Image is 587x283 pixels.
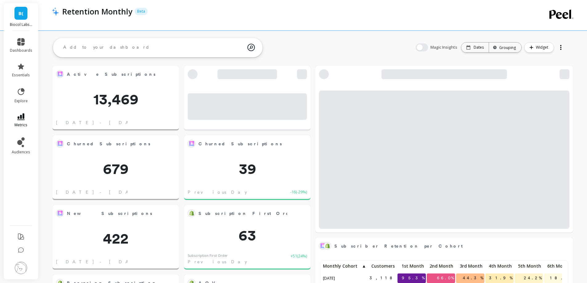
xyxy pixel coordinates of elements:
[545,264,570,269] span: 6th Month
[67,141,176,147] span: Churned Subscriptions MTD
[184,228,311,243] span: 63
[368,262,397,270] p: Customers
[12,73,30,78] span: essentials
[52,92,179,107] span: 13,469
[188,189,247,195] span: Previous Day
[457,264,483,269] span: 3rd Month
[322,273,337,283] span: [DATE]
[135,8,148,15] p: Beta
[52,7,59,16] img: header icon
[198,210,296,217] span: Subscription First Order
[67,139,156,148] span: Churned Subscriptions MTD
[426,262,456,272] div: Toggle SortBy
[523,273,543,283] span: 24.2%
[488,273,514,283] span: 31.9%
[516,264,541,269] span: 5th Month
[290,189,307,195] span: -16 ( -29% )
[67,71,156,78] span: Active Subscriptions
[198,141,282,147] span: Churned Subscriptions
[485,262,514,270] p: 4th Month
[15,262,27,274] img: profile picture
[67,210,178,217] span: New Subscriptions MTD
[334,243,463,249] span: Subscriber Retention per Cohort
[427,262,455,270] p: 2nd Month
[495,45,516,51] div: Grouping
[536,44,550,51] span: Widget
[184,161,311,176] span: 39
[56,189,148,195] span: [DATE] - [DATE]
[361,264,366,269] span: ▲
[67,209,156,218] span: New Subscriptions MTD
[368,273,398,283] span: 3,118
[549,273,572,283] span: 18.5%
[524,42,554,53] button: Widget
[198,139,287,148] span: Churned Subscriptions
[401,273,426,283] span: 95.3%
[456,262,484,270] p: 3rd Month
[14,99,28,103] span: explore
[322,262,351,272] div: Toggle SortBy
[456,262,485,272] div: Toggle SortBy
[436,273,455,283] span: 66.0%
[514,262,544,272] div: Toggle SortBy
[430,44,459,51] span: Magic Insights
[399,264,424,269] span: 1st Month
[10,22,32,27] p: Biocol Labs (US)
[18,10,23,17] span: B(
[56,259,148,265] span: [DATE] - [DATE]
[291,253,307,265] span: +51 ( 24% )
[67,70,156,79] span: Active Subscriptions
[334,242,550,250] span: Subscriber Retention per Cohort
[397,262,426,272] div: Toggle SortBy
[544,262,573,272] div: Toggle SortBy
[10,48,32,53] span: dashboards
[323,264,361,269] span: Monthly Cohort
[52,231,179,246] span: 422
[14,123,27,127] span: metrics
[485,262,514,272] div: Toggle SortBy
[188,259,247,265] span: Previous Day
[52,161,179,176] span: 679
[188,253,228,258] div: Subscription First Order
[369,264,395,269] span: Customers
[428,264,453,269] span: 2nd Month
[12,150,30,155] span: audiences
[462,273,484,283] span: 44.3%
[56,119,148,126] span: [DATE] - [DATE]
[368,262,397,272] div: Toggle SortBy
[62,6,132,17] p: Retention Monthly
[487,264,512,269] span: 4th Month
[544,262,572,270] p: 6th Month
[247,39,255,56] img: magic search icon
[322,262,368,270] p: Monthly Cohort
[474,45,484,50] p: Dates
[397,262,426,270] p: 1st Month
[198,209,287,218] span: Subscription First Order
[515,262,543,270] p: 5th Month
